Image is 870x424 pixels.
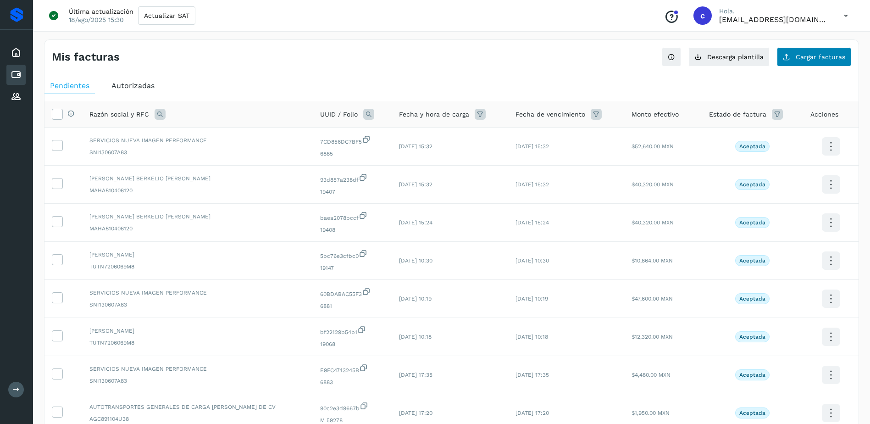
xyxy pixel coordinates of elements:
span: [PERSON_NAME] [89,327,305,335]
span: $47,600.00 MXN [632,296,673,302]
span: Monto efectivo [632,110,679,119]
span: bf22129b54b1 [320,325,384,336]
button: Cargar facturas [777,47,851,67]
p: cxp@53cargo.com [719,15,829,24]
span: SNI130607A83 [89,148,305,156]
h4: Mis facturas [52,50,120,64]
span: TUTN7206069M8 [89,339,305,347]
span: [DATE] 15:32 [515,181,549,188]
span: Actualizar SAT [144,12,189,19]
p: Hola, [719,7,829,15]
p: Aceptada [739,257,765,264]
span: Descarga plantilla [707,54,764,60]
div: Cuentas por pagar [6,65,26,85]
span: AGC891104U38 [89,415,305,423]
span: [PERSON_NAME] BERKELIO [PERSON_NAME] [89,174,305,183]
span: [DATE] 17:35 [515,372,549,378]
span: 19407 [320,188,384,196]
span: SNI130607A83 [89,377,305,385]
span: [DATE] 17:20 [399,410,432,416]
span: TUTN7206069M8 [89,262,305,271]
span: 5bc76e3cfbc0 [320,249,384,260]
span: SERVICIOS NUEVA IMAGEN PERFORMANCE [89,136,305,145]
span: Pendientes [50,81,89,90]
span: [DATE] 17:20 [515,410,549,416]
span: $52,640.00 MXN [632,143,674,150]
span: $40,320.00 MXN [632,181,674,188]
span: 93d857a238df [320,173,384,184]
span: 19147 [320,264,384,272]
span: Fecha de vencimiento [515,110,585,119]
span: SNI130607A83 [89,301,305,309]
span: $10,864.00 MXN [632,257,673,264]
span: 19068 [320,340,384,348]
span: $40,320.00 MXN [632,219,674,226]
span: $4,480.00 MXN [632,372,671,378]
span: UUID / Folio [320,110,358,119]
span: [PERSON_NAME] BERKELIO [PERSON_NAME] [89,212,305,221]
span: SERVICIOS NUEVA IMAGEN PERFORMANCE [89,365,305,373]
span: [DATE] 15:24 [515,219,549,226]
span: Autorizadas [111,81,155,90]
span: E9FC4743245B [320,363,384,374]
span: [DATE] 15:32 [399,143,432,150]
div: Proveedores [6,87,26,107]
span: Cargar facturas [796,54,845,60]
span: 7CD856DC7BF5 [320,135,384,146]
button: Descarga plantilla [688,47,770,67]
span: 60BDABAC55F3 [320,287,384,298]
span: [DATE] 17:35 [399,372,432,378]
p: Última actualización [69,7,133,16]
span: [DATE] 10:19 [515,296,548,302]
p: Aceptada [739,410,765,416]
span: [DATE] 15:24 [399,219,432,226]
p: Aceptada [739,181,765,188]
span: [DATE] 15:32 [515,143,549,150]
p: Aceptada [739,296,765,302]
span: SERVICIOS NUEVA IMAGEN PERFORMANCE [89,289,305,297]
span: MAHA810408120 [89,224,305,233]
span: 6883 [320,378,384,386]
span: Razón social y RFC [89,110,149,119]
div: Inicio [6,43,26,63]
button: Actualizar SAT [138,6,195,25]
span: Fecha y hora de carga [399,110,469,119]
span: 6881 [320,302,384,310]
span: 19408 [320,226,384,234]
span: 90c2e3d9667b [320,402,384,413]
span: [DATE] 10:18 [399,334,432,340]
span: [PERSON_NAME] [89,251,305,259]
span: $1,950.00 MXN [632,410,670,416]
span: [DATE] 10:19 [399,296,432,302]
span: AUTOTRANSPORTES GENERALES DE CARGA [PERSON_NAME] DE CV [89,403,305,411]
span: $12,320.00 MXN [632,334,673,340]
p: Aceptada [739,334,765,340]
span: 6885 [320,150,384,158]
p: 18/ago/2025 15:30 [69,16,124,24]
p: Aceptada [739,143,765,150]
span: [DATE] 10:30 [515,257,549,264]
span: [DATE] 10:18 [515,334,548,340]
p: Aceptada [739,219,765,226]
span: [DATE] 10:30 [399,257,432,264]
span: [DATE] 15:32 [399,181,432,188]
span: baea2078bccf [320,211,384,222]
span: Estado de factura [709,110,766,119]
p: Aceptada [739,372,765,378]
span: MAHA810408120 [89,186,305,195]
span: Acciones [810,110,838,119]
